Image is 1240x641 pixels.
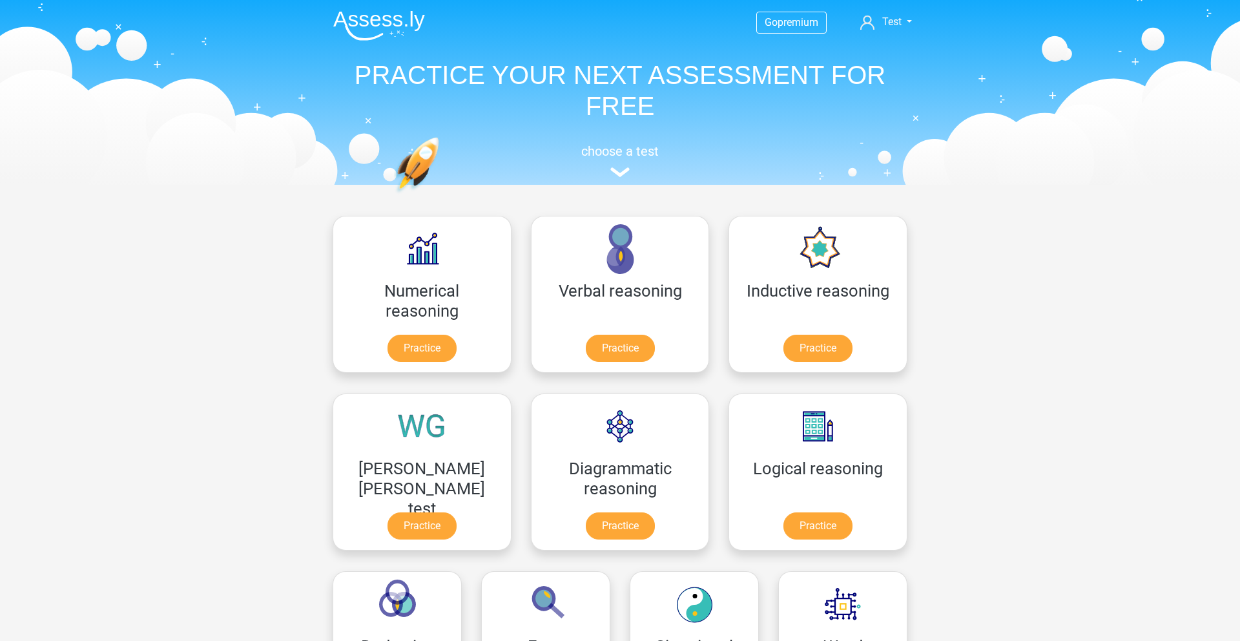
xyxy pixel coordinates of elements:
a: Test [855,14,917,30]
a: Practice [387,512,457,540]
a: choose a test [323,143,917,178]
span: premium [778,16,818,28]
a: Gopremium [757,14,826,31]
h5: choose a test [323,143,917,159]
span: Test [882,16,902,28]
img: assessment [610,167,630,177]
span: Go [765,16,778,28]
h1: PRACTICE YOUR NEXT ASSESSMENT FOR FREE [323,59,917,121]
a: Practice [783,335,852,362]
a: Practice [586,512,655,540]
a: Practice [783,512,852,540]
a: Practice [387,335,457,362]
a: Practice [586,335,655,362]
img: Assessly [333,10,425,41]
img: practice [394,137,489,254]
